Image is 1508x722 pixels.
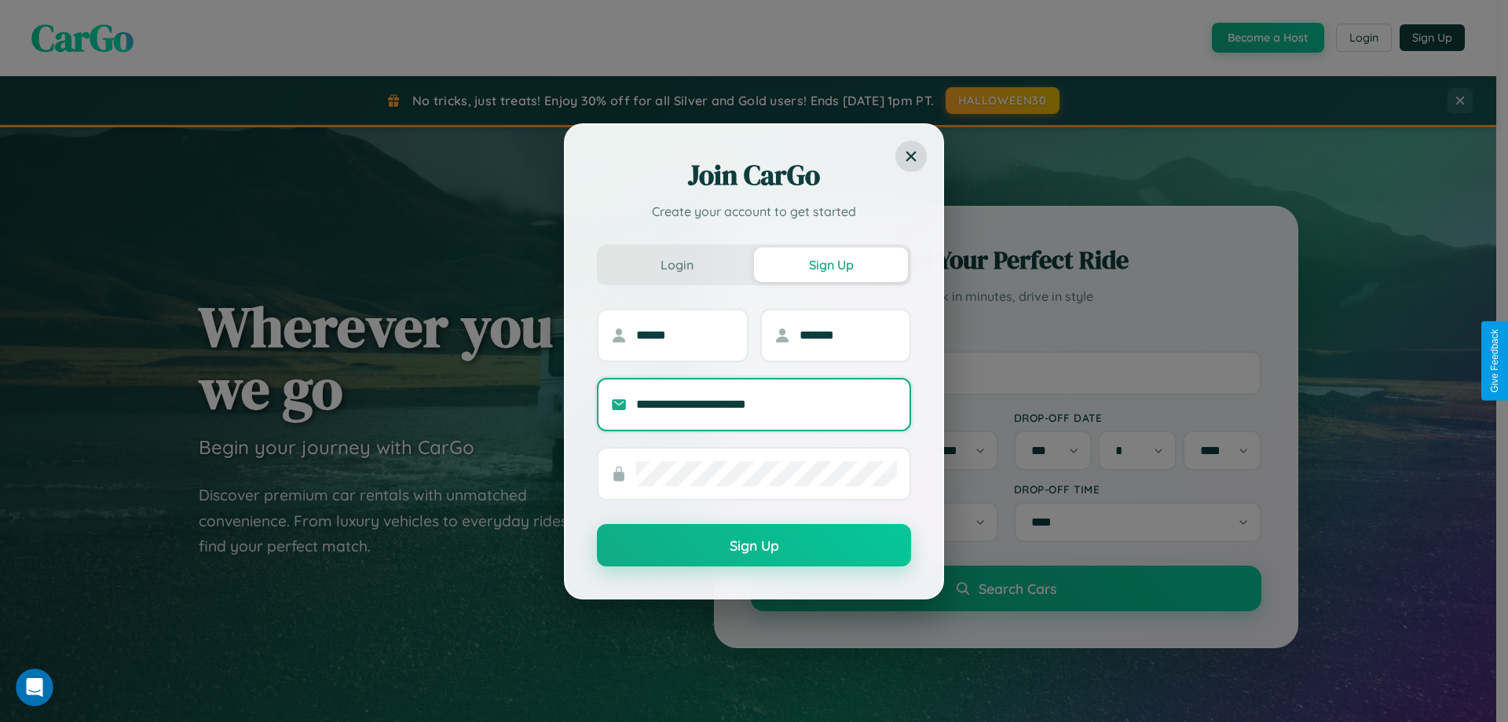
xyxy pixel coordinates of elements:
h2: Join CarGo [597,156,911,194]
iframe: Intercom live chat [16,669,53,706]
button: Sign Up [754,247,908,282]
button: Sign Up [597,524,911,566]
button: Login [600,247,754,282]
div: Give Feedback [1489,329,1500,393]
p: Create your account to get started [597,202,911,221]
